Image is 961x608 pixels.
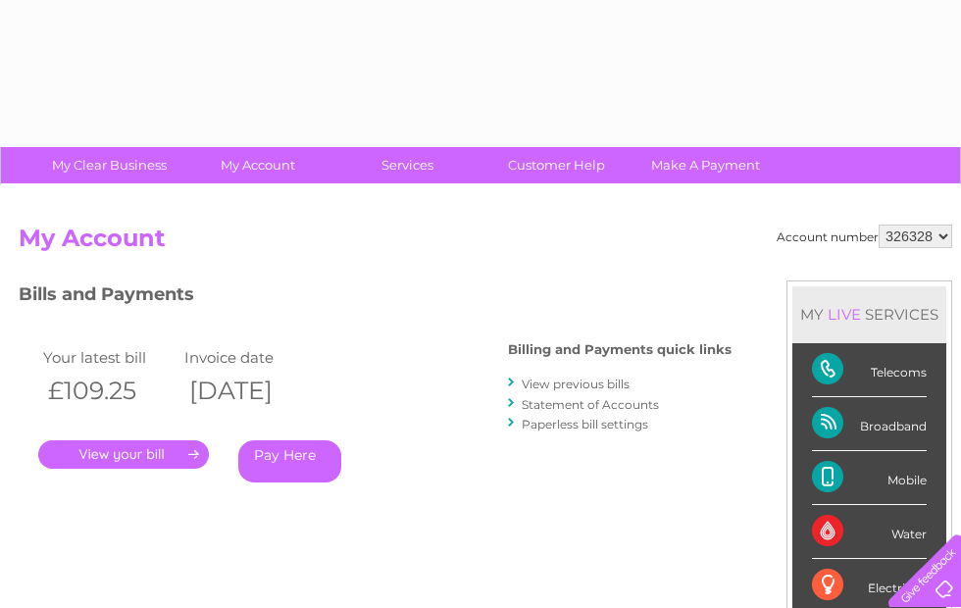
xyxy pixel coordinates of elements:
[522,417,648,431] a: Paperless bill settings
[28,147,190,183] a: My Clear Business
[38,371,179,411] th: £109.25
[19,225,952,262] h2: My Account
[812,343,927,397] div: Telecoms
[625,147,786,183] a: Make A Payment
[812,451,927,505] div: Mobile
[508,342,732,357] h4: Billing and Payments quick links
[812,505,927,559] div: Water
[19,280,732,315] h3: Bills and Payments
[777,225,952,248] div: Account number
[38,440,209,469] a: .
[522,397,659,412] a: Statement of Accounts
[238,440,341,482] a: Pay Here
[179,371,321,411] th: [DATE]
[177,147,339,183] a: My Account
[522,377,630,391] a: View previous bills
[824,305,865,324] div: LIVE
[476,147,637,183] a: Customer Help
[38,344,179,371] td: Your latest bill
[327,147,488,183] a: Services
[792,286,946,342] div: MY SERVICES
[179,344,321,371] td: Invoice date
[812,397,927,451] div: Broadband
